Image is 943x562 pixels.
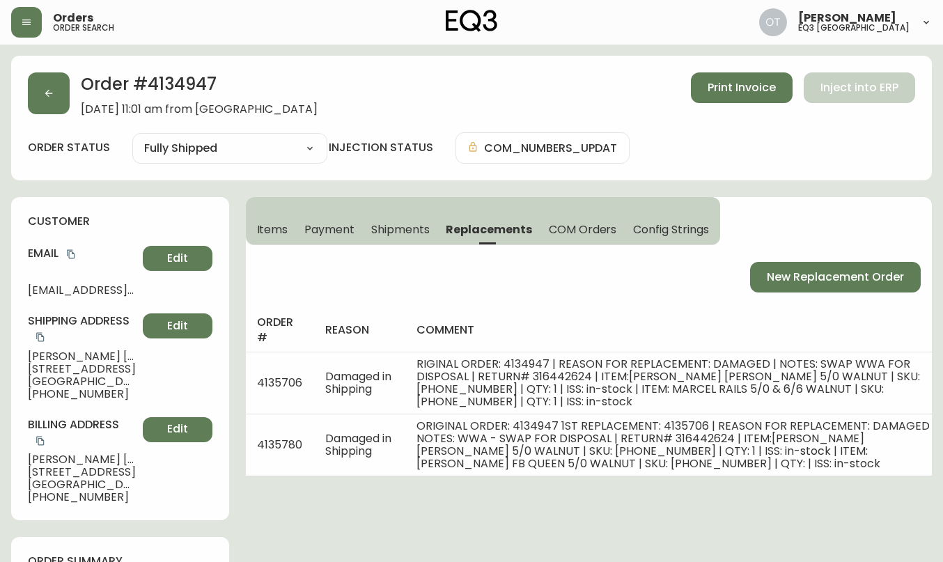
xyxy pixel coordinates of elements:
h4: Shipping Address [28,313,137,345]
span: Edit [167,318,188,334]
span: [GEOGRAPHIC_DATA] , NY , 11226 , US [28,478,137,491]
span: [DATE] 11:01 am from [GEOGRAPHIC_DATA] [81,103,318,116]
h4: reason [325,322,394,338]
span: Print Invoice [708,80,776,95]
span: 4135706 [257,375,302,391]
span: Shipments [371,222,430,237]
h4: injection status [329,140,433,155]
span: Payment [304,222,354,237]
img: 5d4d18d254ded55077432b49c4cb2919 [759,8,787,36]
span: COM Orders [549,222,617,237]
button: copy [33,330,47,344]
span: Damaged in Shipping [325,368,391,397]
button: Edit [143,313,212,338]
h4: customer [28,214,212,229]
button: copy [33,434,47,448]
label: order status [28,140,110,155]
button: New Replacement Order [750,262,921,292]
span: Edit [167,421,188,437]
span: [EMAIL_ADDRESS][DOMAIN_NAME] [28,284,137,297]
span: 4135780 [257,437,302,453]
button: Edit [143,417,212,442]
span: [PERSON_NAME] [PERSON_NAME] [28,350,137,363]
button: Print Invoice [691,72,793,103]
img: logo [446,10,497,32]
span: [PERSON_NAME] [PERSON_NAME] [28,453,137,466]
span: ORIGINAL ORDER: 4134947 1ST REPLACEMENT: 4135706 | REASON FOR REPLACEMENT: DAMAGED | NOTES: WWA -... [416,418,936,471]
h5: order search [53,24,114,32]
h5: eq3 [GEOGRAPHIC_DATA] [798,24,910,32]
span: Orders [53,13,93,24]
h4: Email [28,246,137,261]
span: [PERSON_NAME] [798,13,896,24]
span: [STREET_ADDRESS] [28,466,137,478]
span: [PHONE_NUMBER] [28,491,137,504]
button: copy [64,247,78,261]
button: Edit [143,246,212,271]
h2: Order # 4134947 [81,72,318,103]
span: Items [257,222,288,237]
span: [STREET_ADDRESS] [28,363,137,375]
h4: Billing Address [28,417,137,448]
span: Config Strings [633,222,708,237]
span: [GEOGRAPHIC_DATA] , NY , 11226 , US [28,375,137,388]
span: Damaged in Shipping [325,430,391,459]
h4: order # [257,315,303,346]
span: New Replacement Order [767,270,904,285]
span: Replacements [446,222,531,237]
span: RIGINAL ORDER: 4134947 | REASON FOR REPLACEMENT: DAMAGED | NOTES: SWAP WWA FOR DISPOSAL | RETURN#... [416,356,920,409]
span: Edit [167,251,188,266]
span: [PHONE_NUMBER] [28,388,137,400]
